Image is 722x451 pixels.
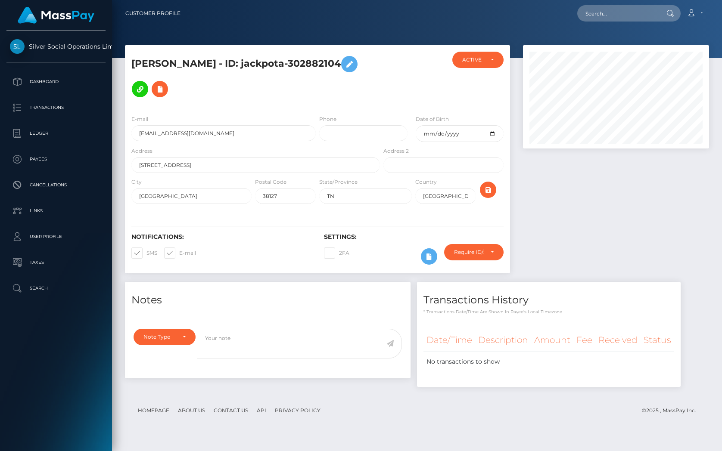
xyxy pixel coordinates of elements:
[134,329,196,345] button: Note Type
[6,43,106,50] span: Silver Social Operations Limited
[324,247,349,259] label: 2FA
[18,7,94,24] img: MassPay Logo
[383,147,409,155] label: Address 2
[131,247,157,259] label: SMS
[131,52,375,102] h5: [PERSON_NAME] - ID: jackpota-302882104
[10,179,102,192] p: Cancellations
[454,249,484,256] div: Require ID/Selfie Verification
[10,75,102,88] p: Dashboard
[6,148,106,170] a: Payees
[6,97,106,118] a: Transactions
[255,178,286,186] label: Postal Code
[595,328,641,352] th: Received
[462,56,484,63] div: ACTIVE
[131,233,311,241] h6: Notifications:
[134,404,173,417] a: Homepage
[319,115,336,123] label: Phone
[131,178,142,186] label: City
[642,406,703,415] div: © 2025 , MassPay Inc.
[6,200,106,222] a: Links
[10,282,102,295] p: Search
[423,328,475,352] th: Date/Time
[6,252,106,273] a: Taxes
[10,101,102,114] p: Transactions
[10,204,102,217] p: Links
[125,4,180,22] a: Customer Profile
[6,174,106,196] a: Cancellations
[210,404,252,417] a: Contact Us
[10,39,25,54] img: Silver Social Operations Limited
[6,123,106,144] a: Ledger
[6,226,106,247] a: User Profile
[577,5,658,22] input: Search...
[10,153,102,166] p: Payees
[641,328,674,352] th: Status
[415,178,437,186] label: Country
[6,278,106,299] a: Search
[131,147,152,155] label: Address
[271,404,324,417] a: Privacy Policy
[131,115,148,123] label: E-mail
[10,256,102,269] p: Taxes
[131,293,404,308] h4: Notes
[143,334,176,340] div: Note Type
[253,404,270,417] a: API
[174,404,209,417] a: About Us
[423,352,674,372] td: No transactions to show
[475,328,531,352] th: Description
[423,293,674,308] h4: Transactions History
[531,328,573,352] th: Amount
[6,71,106,93] a: Dashboard
[319,178,358,186] label: State/Province
[164,247,196,259] label: E-mail
[444,244,504,260] button: Require ID/Selfie Verification
[416,115,449,123] label: Date of Birth
[324,233,504,241] h6: Settings:
[452,52,504,68] button: ACTIVE
[10,127,102,140] p: Ledger
[573,328,595,352] th: Fee
[10,230,102,243] p: User Profile
[423,309,674,315] p: * Transactions date/time are shown in payee's local timezone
